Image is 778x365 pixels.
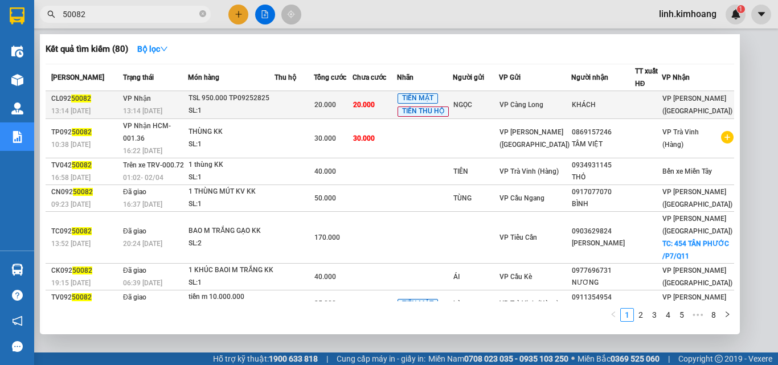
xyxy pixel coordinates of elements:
strong: Bộ lọc [137,44,168,54]
span: 13:14 [DATE] [51,107,91,115]
span: plus-circle [721,131,734,143]
li: Previous Page [607,308,620,322]
li: 3 [648,308,661,322]
span: 20.000 [353,101,375,109]
span: ••• [689,308,707,322]
span: VP Cầu Kè [499,273,532,281]
div: hòa [453,298,498,310]
li: 4 [661,308,675,322]
span: 50082 [72,128,92,136]
span: VP [PERSON_NAME] ([GEOGRAPHIC_DATA]) [662,266,732,287]
img: warehouse-icon [11,102,23,114]
span: TIỀN MẶT [398,299,438,309]
button: left [607,308,620,322]
div: TÂM VIỆT [572,138,634,150]
span: VP [PERSON_NAME] ([GEOGRAPHIC_DATA]) [662,188,732,208]
span: 30.000 [314,134,336,142]
li: Next 5 Pages [689,308,707,322]
div: BÌNH [572,198,634,210]
div: TV092 [51,292,120,304]
span: MY TRẦN [61,61,101,72]
div: 1 THÙNG MÚT KV KK [189,186,274,198]
span: Đã giao [123,266,146,274]
span: 13:52 [DATE] [51,240,91,248]
div: [PERSON_NAME] [572,237,634,249]
span: GIAO: [5,74,80,85]
span: 0937545174 - [5,61,101,72]
input: Tìm tên, số ĐT hoặc mã đơn [63,8,197,20]
span: 50082 [72,266,92,274]
span: Đã giao [123,227,146,235]
img: warehouse-icon [11,74,23,86]
div: CN092 [51,186,120,198]
li: 5 [675,308,689,322]
span: 50082 [73,188,93,196]
div: 1 KHÚC BAOI M TRẮNG KK [189,264,274,277]
span: [PERSON_NAME] [51,73,104,81]
span: Người gửi [453,73,484,81]
div: TSL 950.000 TP09252825 [189,92,274,105]
span: 19:15 [DATE] [51,279,91,287]
div: THỎ [572,171,634,183]
div: tiền m 10.000.000 [189,291,274,304]
span: left [610,311,617,318]
div: 1 thùng KK [189,159,274,171]
span: 16:58 [DATE] [51,174,91,182]
span: Tổng cước [314,73,346,81]
span: 50082 [72,161,92,169]
div: 0977696731 [572,265,634,277]
div: 0903629824 [572,225,634,237]
li: Next Page [720,308,734,322]
span: VP Trà Vinh (Hàng) [499,300,559,307]
span: 09:23 [DATE] [51,200,91,208]
span: 50082 [72,293,92,301]
span: 30.000 [353,134,375,142]
button: right [720,308,734,322]
span: Nhãn [397,73,413,81]
a: 2 [634,309,647,321]
span: TIỀN MẶT [398,93,438,104]
span: TIỀN THU HỘ [398,106,449,117]
div: 0934931145 [572,159,634,171]
img: solution-icon [11,131,23,143]
p: NHẬN: [5,49,166,60]
span: 06:39 [DATE] [123,279,162,287]
div: TP092 [51,126,120,138]
span: 50082 [71,95,91,102]
div: 0917077070 [572,186,634,198]
div: TÙNG [453,192,498,204]
span: Món hàng [188,73,219,81]
span: Đã giao [123,188,146,196]
span: VP Trà Vinh (Hàng) [499,167,559,175]
a: 5 [675,309,688,321]
span: question-circle [12,290,23,301]
span: VP Gửi [499,73,521,81]
strong: BIÊN NHẬN GỬI HÀNG [38,6,132,17]
span: VP Càng Long [499,101,543,109]
span: close-circle [199,10,206,17]
div: 0869157246 [572,126,634,138]
span: VP Nhận [662,73,690,81]
span: VP [PERSON_NAME] ([GEOGRAPHIC_DATA]) [662,293,732,314]
a: 3 [648,309,661,321]
span: 40.000 [314,273,336,281]
span: 16:22 [DATE] [123,147,162,155]
li: 1 [620,308,634,322]
div: SL: 1 [189,198,274,211]
span: search [47,10,55,18]
button: Bộ lọcdown [128,40,177,58]
span: VP Trà Vinh (Hàng) [662,128,699,149]
span: 170.000 [314,233,340,241]
span: 50.000 [314,194,336,202]
span: VP [PERSON_NAME] ([GEOGRAPHIC_DATA]) - [5,22,106,44]
div: NƯƠNG [572,277,634,289]
span: Trạng thái [123,73,154,81]
span: 35.000 [314,300,336,307]
span: VP [PERSON_NAME] ([GEOGRAPHIC_DATA]) [662,95,732,115]
div: THÙNG KK [189,126,274,138]
img: logo-vxr [10,7,24,24]
span: 20.000 [314,101,336,109]
span: TC: 454 TÂN PHƯỚC /P7/Q11 [662,240,729,260]
div: 0911354954 [572,292,634,304]
span: VP Tiểu Cần [499,233,537,241]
